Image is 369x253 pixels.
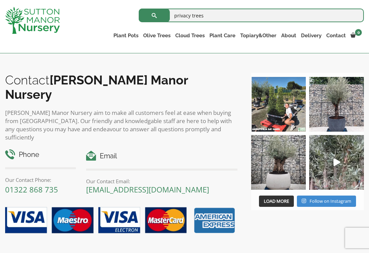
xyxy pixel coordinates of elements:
[348,31,364,40] a: 0
[264,198,289,204] span: Load More
[173,31,207,40] a: Cloud Trees
[309,135,364,190] img: New arrivals Monday morning of beautiful olive trees 🤩🤩 The weather is beautiful this summer, gre...
[279,31,299,40] a: About
[299,31,324,40] a: Delivery
[5,149,76,160] h4: Phone
[297,196,356,207] a: Instagram Follow on Instagram
[259,196,294,207] button: Load More
[207,31,238,40] a: Plant Care
[5,73,237,102] h2: Contact
[86,184,209,195] a: [EMAIL_ADDRESS][DOMAIN_NAME]
[5,109,237,142] p: [PERSON_NAME] Manor Nursery aim to make all customers feel at ease when buying from [GEOGRAPHIC_D...
[324,31,348,40] a: Contact
[141,31,173,40] a: Olive Trees
[251,77,306,132] img: Our elegant & picturesque Angustifolia Cones are an exquisite addition to your Bay Tree collectio...
[309,77,364,132] img: A beautiful multi-stem Spanish Olive tree potted in our luxurious fibre clay pots 😍😍
[333,158,340,166] svg: Play
[310,198,351,204] span: Follow on Instagram
[355,29,362,36] span: 0
[111,31,141,40] a: Plant Pots
[238,31,279,40] a: Topiary&Other
[86,151,237,161] h4: Email
[302,198,306,203] svg: Instagram
[5,184,58,195] a: 01322 868 735
[5,176,76,184] p: Our Contact Phone:
[251,135,306,190] img: Check out this beauty we potted at our nursery today ❤️‍🔥 A huge, ancient gnarled Olive tree plan...
[5,73,188,102] b: [PERSON_NAME] Manor Nursery
[5,7,60,34] img: logo
[86,177,237,185] p: Our Contact Email:
[309,135,364,190] a: Play
[139,9,364,22] input: Search...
